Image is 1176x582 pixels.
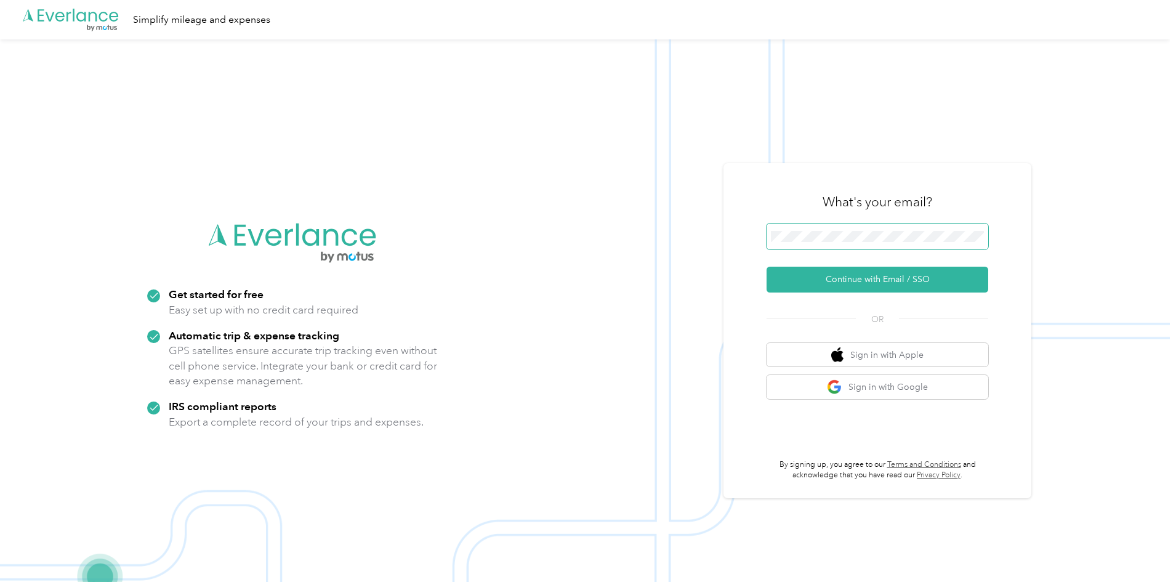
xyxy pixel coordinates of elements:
[169,302,358,318] p: Easy set up with no credit card required
[169,414,424,430] p: Export a complete record of your trips and expenses.
[767,343,988,367] button: apple logoSign in with Apple
[767,459,988,481] p: By signing up, you agree to our and acknowledge that you have read our .
[831,347,844,363] img: apple logo
[887,460,961,469] a: Terms and Conditions
[133,12,270,28] div: Simplify mileage and expenses
[169,343,438,389] p: GPS satellites ensure accurate trip tracking even without cell phone service. Integrate your bank...
[169,288,264,301] strong: Get started for free
[169,400,276,413] strong: IRS compliant reports
[767,375,988,399] button: google logoSign in with Google
[856,313,899,326] span: OR
[917,471,961,480] a: Privacy Policy
[767,267,988,293] button: Continue with Email / SSO
[823,193,932,211] h3: What's your email?
[169,329,339,342] strong: Automatic trip & expense tracking
[827,379,842,395] img: google logo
